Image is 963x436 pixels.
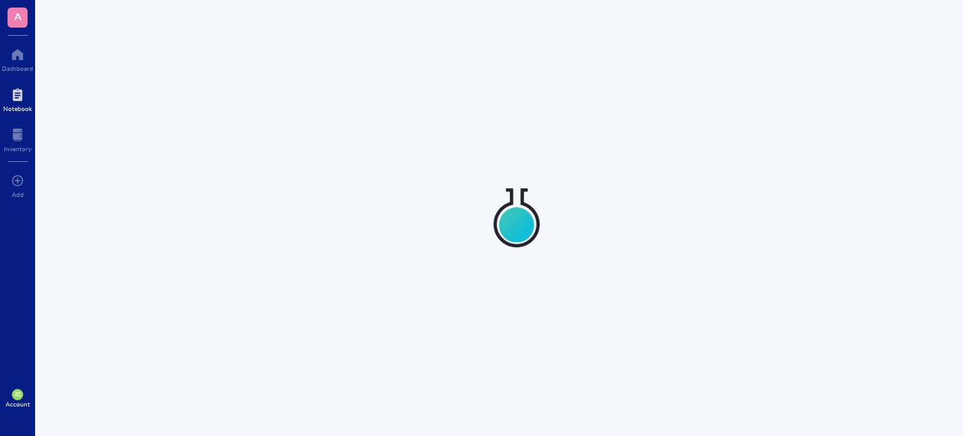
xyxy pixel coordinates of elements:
div: Inventory [4,145,31,152]
a: Notebook [3,85,32,112]
div: Notebook [3,105,32,112]
div: Dashboard [2,65,33,72]
a: Dashboard [2,45,33,72]
div: Add [12,191,24,198]
div: Account [6,400,30,408]
span: BS [14,391,20,398]
span: A [14,8,21,24]
a: Inventory [4,125,31,152]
